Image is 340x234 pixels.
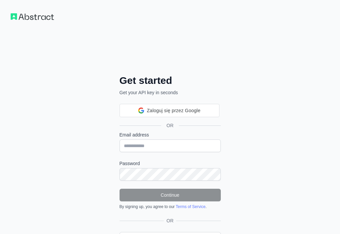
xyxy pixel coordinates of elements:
[147,107,200,114] span: Zaloguj się przez Google
[120,160,221,167] label: Password
[161,122,179,129] span: OR
[11,13,54,20] img: Workflow
[120,89,221,96] p: Get your API key in seconds
[120,75,221,87] h2: Get started
[120,131,221,138] label: Email address
[120,104,219,117] div: Zaloguj się przez Google
[120,204,221,209] div: By signing up, you agree to our .
[120,189,221,201] button: Continue
[176,204,205,209] a: Terms of Service
[164,217,176,224] span: OR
